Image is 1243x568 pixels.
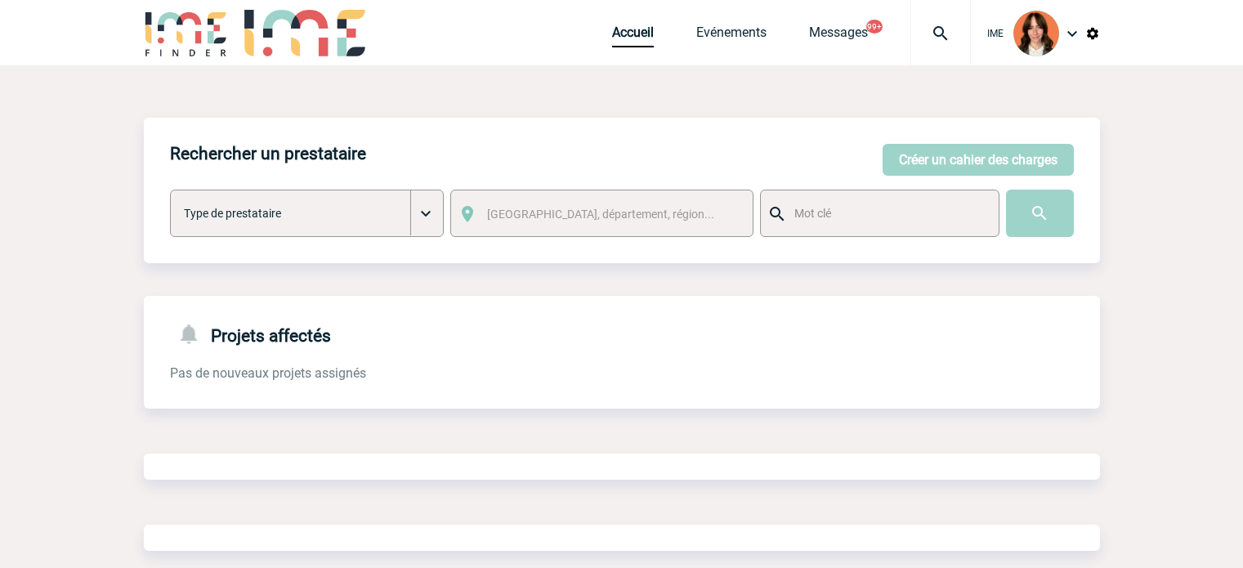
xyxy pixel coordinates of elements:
span: Pas de nouveaux projets assignés [170,365,366,381]
img: 94396-2.png [1013,11,1059,56]
input: Mot clé [790,203,984,224]
span: [GEOGRAPHIC_DATA], département, région... [487,208,714,221]
button: 99+ [866,20,883,34]
a: Messages [809,25,868,47]
a: Evénements [696,25,767,47]
a: Accueil [612,25,654,47]
span: IME [987,28,1004,39]
h4: Rechercher un prestataire [170,144,366,163]
h4: Projets affectés [170,322,331,346]
img: notifications-24-px-g.png [177,322,211,346]
input: Submit [1006,190,1074,237]
img: IME-Finder [144,10,229,56]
